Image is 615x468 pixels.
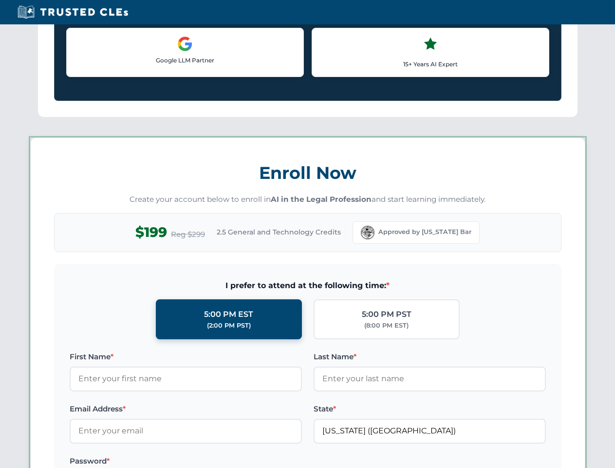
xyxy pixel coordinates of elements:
label: First Name [70,351,302,363]
label: State [314,403,546,415]
p: Create your account below to enroll in and start learning immediately. [54,194,561,205]
input: Enter your email [70,419,302,443]
input: Enter your first name [70,367,302,391]
label: Password [70,455,302,467]
input: Enter your last name [314,367,546,391]
img: Trusted CLEs [15,5,131,19]
strong: AI in the Legal Profession [271,195,372,204]
label: Email Address [70,403,302,415]
span: $199 [135,221,167,243]
span: Approved by [US_STATE] Bar [378,227,471,237]
span: I prefer to attend at the following time: [70,279,546,292]
div: (8:00 PM EST) [364,321,409,331]
img: Florida Bar [361,226,374,239]
div: 5:00 PM PST [362,308,411,321]
h3: Enroll Now [54,157,561,188]
span: 2.5 General and Technology Credits [217,227,341,237]
p: Google LLM Partner [75,56,296,65]
img: Google [177,36,193,52]
div: (2:00 PM PST) [207,321,251,331]
span: Reg $299 [171,229,205,240]
p: 15+ Years AI Expert [320,59,541,69]
input: Florida (FL) [314,419,546,443]
label: Last Name [314,351,546,363]
div: 5:00 PM EST [204,308,253,321]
